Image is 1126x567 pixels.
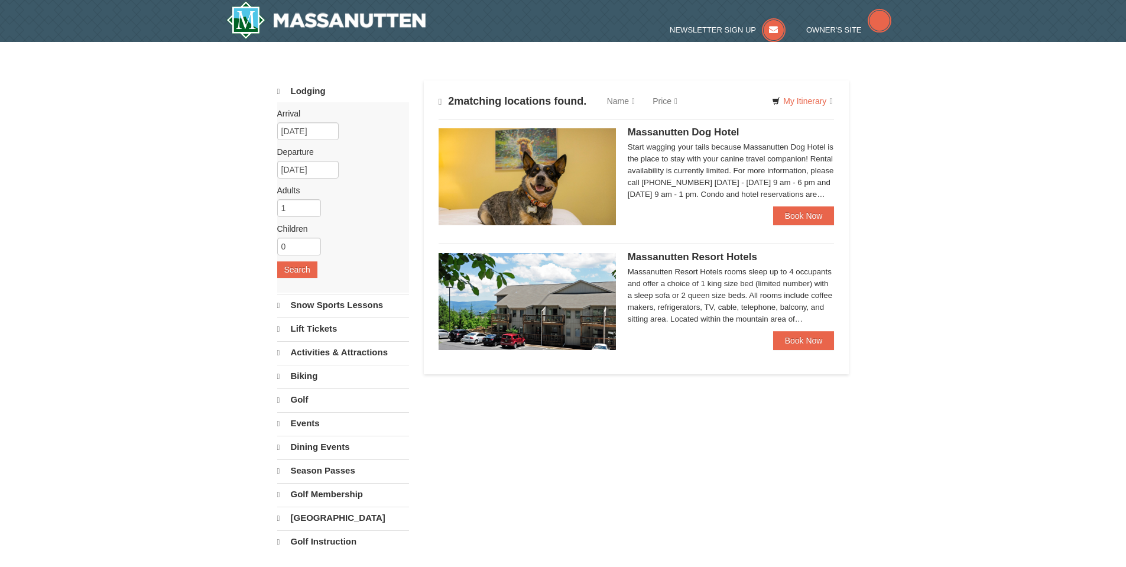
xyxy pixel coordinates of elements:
[628,266,835,325] div: Massanutten Resort Hotels rooms sleep up to 4 occupants and offer a choice of 1 king size bed (li...
[598,89,644,113] a: Name
[277,507,409,529] a: [GEOGRAPHIC_DATA]
[670,25,786,34] a: Newsletter Sign Up
[277,146,400,158] label: Departure
[277,459,409,482] a: Season Passes
[628,127,739,138] span: Massanutten Dog Hotel
[764,92,840,110] a: My Itinerary
[439,253,616,350] img: 19219026-1-e3b4ac8e.jpg
[277,261,317,278] button: Search
[277,483,409,506] a: Golf Membership
[277,223,400,235] label: Children
[806,25,891,34] a: Owner's Site
[277,108,400,119] label: Arrival
[277,80,409,102] a: Lodging
[644,89,686,113] a: Price
[226,1,426,39] img: Massanutten Resort Logo
[670,25,756,34] span: Newsletter Sign Up
[773,331,835,350] a: Book Now
[277,184,400,196] label: Adults
[277,317,409,340] a: Lift Tickets
[277,294,409,316] a: Snow Sports Lessons
[277,530,409,553] a: Golf Instruction
[277,341,409,364] a: Activities & Attractions
[277,365,409,387] a: Biking
[773,206,835,225] a: Book Now
[226,1,426,39] a: Massanutten Resort
[277,412,409,435] a: Events
[277,388,409,411] a: Golf
[628,251,757,263] span: Massanutten Resort Hotels
[277,436,409,458] a: Dining Events
[806,25,862,34] span: Owner's Site
[628,141,835,200] div: Start wagging your tails because Massanutten Dog Hotel is the place to stay with your canine trav...
[439,128,616,225] img: 27428181-5-81c892a3.jpg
